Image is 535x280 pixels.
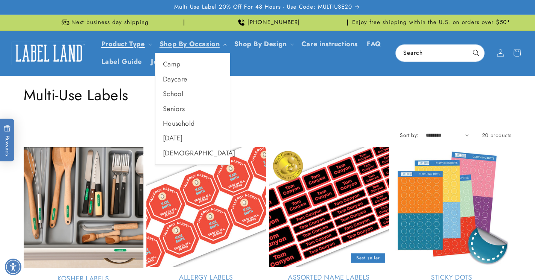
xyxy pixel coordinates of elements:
[155,102,230,116] a: Seniors
[11,41,86,65] img: Label Land
[362,35,386,53] a: FAQ
[5,259,21,275] div: Accessibility Menu
[187,15,348,30] div: Announcement
[155,116,230,131] a: Household
[4,125,11,156] span: Rewards
[151,57,223,66] span: Join Affiliate Program
[155,146,230,161] a: [DEMOGRAPHIC_DATA]
[97,53,147,71] a: Label Guide
[155,35,230,53] summary: Shop By Occasion
[101,57,142,66] span: Label Guide
[297,35,362,53] a: Care instructions
[155,131,230,146] a: [DATE]
[247,19,300,26] span: [PHONE_NUMBER]
[155,87,230,101] a: School
[160,40,220,48] span: Shop By Occasion
[367,40,381,48] span: FAQ
[71,19,149,26] span: Next business day shipping
[24,85,512,105] h1: Multi-Use Labels
[230,35,297,53] summary: Shop By Design
[234,39,286,49] a: Shop By Design
[101,39,145,49] a: Product Type
[155,72,230,87] a: Daycare
[372,60,527,250] iframe: Gorgias live chat campaigns
[97,35,155,53] summary: Product Type
[174,3,352,11] span: Multi Use Label 20% Off For 48 Hours - Use Code: MULTIUSE20
[155,57,230,72] a: Camp
[468,45,484,61] button: Search
[9,39,89,68] a: Label Land
[24,15,184,30] div: Announcement
[146,53,228,71] a: Join Affiliate Program
[352,19,511,26] span: Enjoy free shipping within the U.S. on orders over $50*
[301,40,358,48] span: Care instructions
[500,248,527,272] iframe: Gorgias live chat messenger
[351,15,512,30] div: Announcement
